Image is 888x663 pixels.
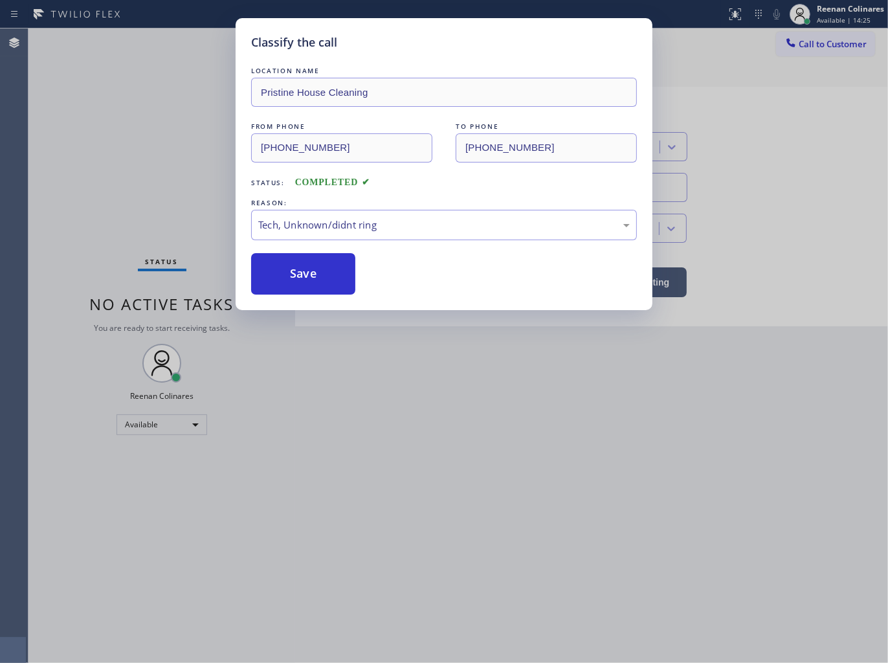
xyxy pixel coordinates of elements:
span: Status: [251,178,285,187]
div: REASON: [251,196,637,210]
h5: Classify the call [251,34,337,51]
input: From phone [251,133,432,163]
div: FROM PHONE [251,120,432,133]
span: COMPLETED [295,177,370,187]
div: Tech, Unknown/didnt ring [258,218,630,232]
div: TO PHONE [456,120,637,133]
button: Save [251,253,355,295]
div: LOCATION NAME [251,64,637,78]
input: To phone [456,133,637,163]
